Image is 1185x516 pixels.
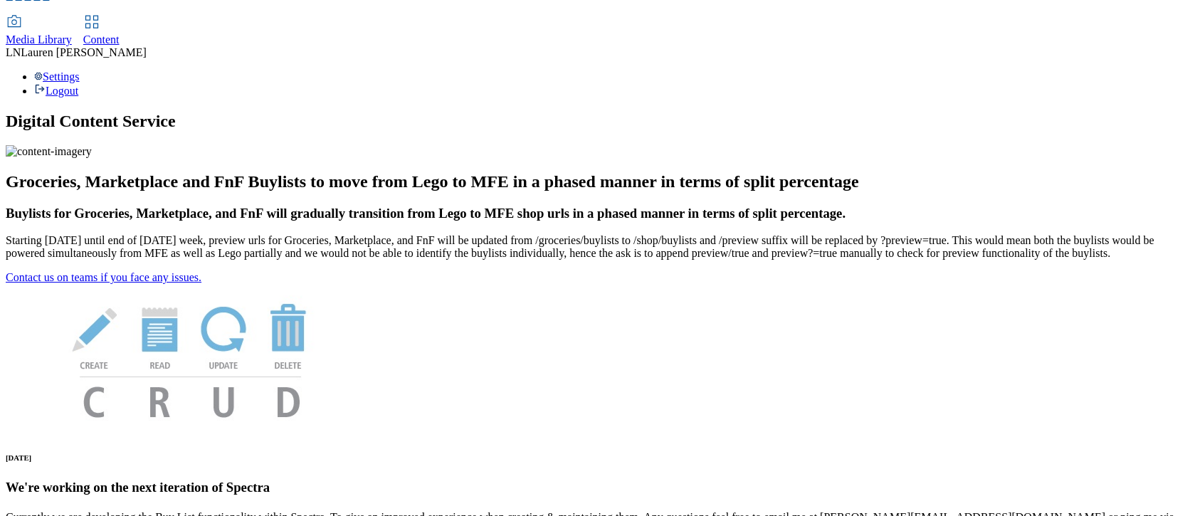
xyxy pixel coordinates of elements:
span: Media Library [6,33,72,46]
a: Logout [34,85,78,97]
img: content-imagery [6,145,92,158]
p: Starting [DATE] until end of [DATE] week, preview urls for Groceries, Marketplace, and FnF will b... [6,234,1179,260]
h2: Groceries, Marketplace and FnF Buylists to move from Lego to MFE in a phased manner in terms of s... [6,172,1179,191]
h3: We're working on the next iteration of Spectra [6,480,1179,495]
span: Lauren [PERSON_NAME] [21,46,146,58]
span: LN [6,46,21,58]
img: News Image [6,284,376,433]
h3: Buylists for Groceries, Marketplace, and FnF will gradually transition from Lego to MFE shop urls... [6,206,1179,221]
h1: Digital Content Service [6,112,1179,131]
a: Settings [34,70,80,83]
a: Contact us on teams if you face any issues. [6,271,201,283]
a: Media Library [6,16,72,46]
span: Content [83,33,120,46]
h6: [DATE] [6,453,1179,462]
a: Content [83,16,120,46]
